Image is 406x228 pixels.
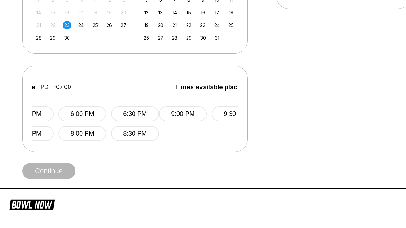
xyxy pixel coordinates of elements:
span: Times available place [175,84,241,91]
div: Not available Sunday, September 14th, 2025 [35,8,43,17]
div: Choose Friday, October 31st, 2025 [213,34,221,42]
button: 8:30 PM [111,126,159,141]
div: Choose Friday, September 26th, 2025 [105,21,114,29]
div: Choose Wednesday, September 24th, 2025 [77,21,85,29]
button: 6:00 PM [58,106,106,121]
div: Choose Tuesday, October 21st, 2025 [170,21,179,29]
div: Choose Sunday, October 26th, 2025 [142,34,151,42]
div: Choose Tuesday, October 28th, 2025 [170,34,179,42]
div: Not available Thursday, September 18th, 2025 [91,8,100,17]
div: Choose Monday, September 29th, 2025 [49,34,57,42]
div: Choose Saturday, September 27th, 2025 [119,21,128,29]
div: Not available Friday, September 19th, 2025 [105,8,114,17]
button: 9:00 PM [159,106,207,121]
button: 9:30 PM [212,106,259,121]
div: Choose Wednesday, October 29th, 2025 [185,34,193,42]
div: Choose Wednesday, October 15th, 2025 [185,8,193,17]
div: Choose Sunday, September 28th, 2025 [35,34,43,42]
button: 6:30 PM [111,106,159,121]
div: Not available Wednesday, September 17th, 2025 [77,8,85,17]
button: 8:00 PM [58,126,106,141]
div: Choose Sunday, October 12th, 2025 [142,8,151,17]
div: Choose Tuesday, September 30th, 2025 [63,34,71,42]
div: Choose Saturday, October 25th, 2025 [227,21,235,29]
div: Choose Tuesday, October 14th, 2025 [170,8,179,17]
div: Choose Monday, October 13th, 2025 [156,8,165,17]
div: Choose Thursday, October 16th, 2025 [199,8,207,17]
div: Not available Saturday, September 20th, 2025 [119,8,128,17]
div: Choose Thursday, October 23rd, 2025 [199,21,207,29]
div: Not available Monday, September 15th, 2025 [49,8,57,17]
div: Not available Monday, September 22nd, 2025 [49,21,57,29]
div: Choose Thursday, September 25th, 2025 [91,21,100,29]
div: Choose Monday, October 27th, 2025 [156,34,165,42]
div: Choose Monday, October 20th, 2025 [156,21,165,29]
div: Choose Saturday, October 18th, 2025 [227,8,235,17]
div: Choose Wednesday, October 22nd, 2025 [185,21,193,29]
div: Choose Sunday, October 19th, 2025 [142,21,151,29]
div: Choose Friday, October 24th, 2025 [213,21,221,29]
div: Not available Sunday, September 21st, 2025 [35,21,43,29]
div: Not available Tuesday, September 16th, 2025 [63,8,71,17]
div: Choose Friday, October 17th, 2025 [213,8,221,17]
div: Choose Thursday, October 30th, 2025 [199,34,207,42]
span: PDT -07:00 [40,84,71,91]
div: Choose Tuesday, September 23rd, 2025 [63,21,71,29]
